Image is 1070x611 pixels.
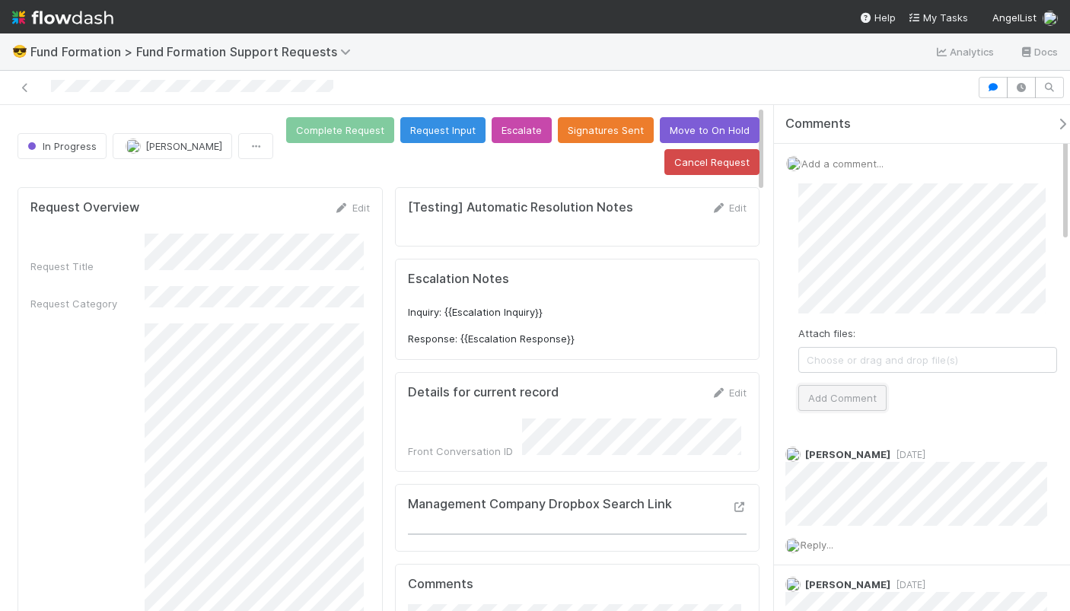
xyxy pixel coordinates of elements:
img: avatar_d1f4bd1b-0b26-4d9b-b8ad-69b413583d95.png [785,538,801,553]
a: Docs [1019,43,1058,61]
button: Add Comment [798,385,887,411]
h5: Escalation Notes [408,272,747,287]
h5: Comments [408,577,747,592]
button: Escalate [492,117,552,143]
div: Request Category [30,296,145,311]
span: [DATE] [890,579,925,590]
img: avatar_892eb56c-5b5a-46db-bf0b-2a9023d0e8f8.png [785,577,801,592]
button: Request Input [400,117,486,143]
h5: [Testing] Automatic Resolution Notes [408,200,633,215]
p: Response: {{Escalation Response}} [408,332,747,347]
label: Attach files: [798,326,855,341]
button: Complete Request [286,117,394,143]
span: Reply... [801,539,833,551]
img: avatar_892eb56c-5b5a-46db-bf0b-2a9023d0e8f8.png [785,447,801,462]
button: Move to On Hold [660,117,760,143]
span: My Tasks [908,11,968,24]
button: Signatures Sent [558,117,654,143]
span: Choose or drag and drop file(s) [799,348,1056,372]
div: Request Title [30,259,145,274]
button: Cancel Request [664,149,760,175]
p: Inquiry: {{Escalation Inquiry}} [408,305,747,320]
div: Front Conversation ID [408,444,522,459]
span: [PERSON_NAME] [805,448,890,460]
h5: Details for current record [408,385,559,400]
img: logo-inverted-e16ddd16eac7371096b0.svg [12,5,113,30]
a: Analytics [935,43,995,61]
span: Add a comment... [801,158,884,170]
a: Edit [711,202,747,214]
span: Comments [785,116,851,132]
div: Help [859,10,896,25]
span: [DATE] [890,449,925,460]
img: avatar_d1f4bd1b-0b26-4d9b-b8ad-69b413583d95.png [786,156,801,171]
a: Edit [711,387,747,399]
a: Edit [334,202,370,214]
span: AngelList [992,11,1037,24]
h5: Management Company Dropbox Search Link [408,497,672,512]
span: Fund Formation > Fund Formation Support Requests [30,44,358,59]
a: My Tasks [908,10,968,25]
h5: Request Overview [30,200,139,215]
img: avatar_d1f4bd1b-0b26-4d9b-b8ad-69b413583d95.png [1043,11,1058,26]
span: 😎 [12,45,27,58]
span: [PERSON_NAME] [805,578,890,590]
